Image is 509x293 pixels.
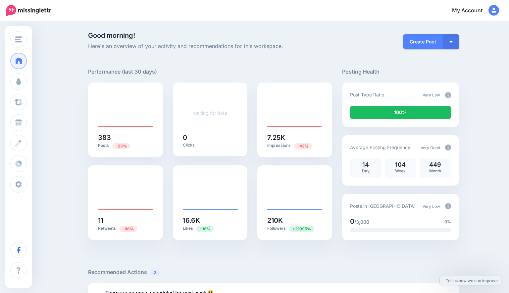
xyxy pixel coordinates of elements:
img: Missinglettr [6,5,51,16]
p: 14 [353,162,378,168]
span: Good morning! [88,31,135,39]
a: Create Post [403,34,443,49]
h5: 16.6K [183,217,238,224]
a: My Account [445,3,499,19]
h5: 383 [98,134,153,141]
img: info-circle-grey.png [445,145,451,150]
span: Here's an overview of your activity and recommendations for this workspace. [88,42,332,51]
span: Very Low [423,92,440,97]
span: 2 [150,269,160,276]
span: Previous period: 81 [119,226,137,232]
span: Previous period: 495 [112,143,130,149]
span: Previous period: 12.8K [294,143,312,149]
p: Impressions [267,143,322,149]
p: Likes [183,225,238,232]
span: Previous period: 951 [289,226,314,232]
h5: 11 [98,217,153,224]
h5: 7.25K [267,134,322,141]
p: Posts in [GEOGRAPHIC_DATA] [350,202,416,210]
span: Very Low [423,204,440,209]
span: /3,000 [354,219,369,225]
p: 104 [388,162,413,168]
h5: 0 [183,134,238,141]
h5: Performance (last 30 days) [88,68,157,76]
p: Clicks [183,143,238,148]
span: Previous period: 14.3K [196,226,214,232]
a: waiting for data [193,110,227,116]
span: 0 [350,217,354,225]
div: 100% of your posts in the last 30 days were manually created (i.e. were not from Drip Campaigns o... [350,106,451,119]
p: Posts [98,143,153,149]
span: Week [395,168,406,173]
p: Post Type Ratio [350,91,384,98]
span: Month [429,168,441,173]
h5: 210K [267,217,322,224]
img: info-circle-grey.png [445,92,451,98]
img: info-circle-grey.png [445,203,451,209]
span: Very Good [421,145,440,150]
h5: Posting Health [342,68,459,76]
p: Retweets [98,225,153,232]
p: Followers [267,225,322,232]
p: 449 [423,162,448,168]
img: arrow-down-white.png [449,41,453,43]
span: 0% [444,218,451,225]
span: Day [362,168,370,173]
img: menu.png [15,36,22,42]
h5: Recommended Actions [88,268,459,276]
a: Tell us how we can improve [440,276,501,285]
p: Average Posting Frequency [350,144,410,151]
